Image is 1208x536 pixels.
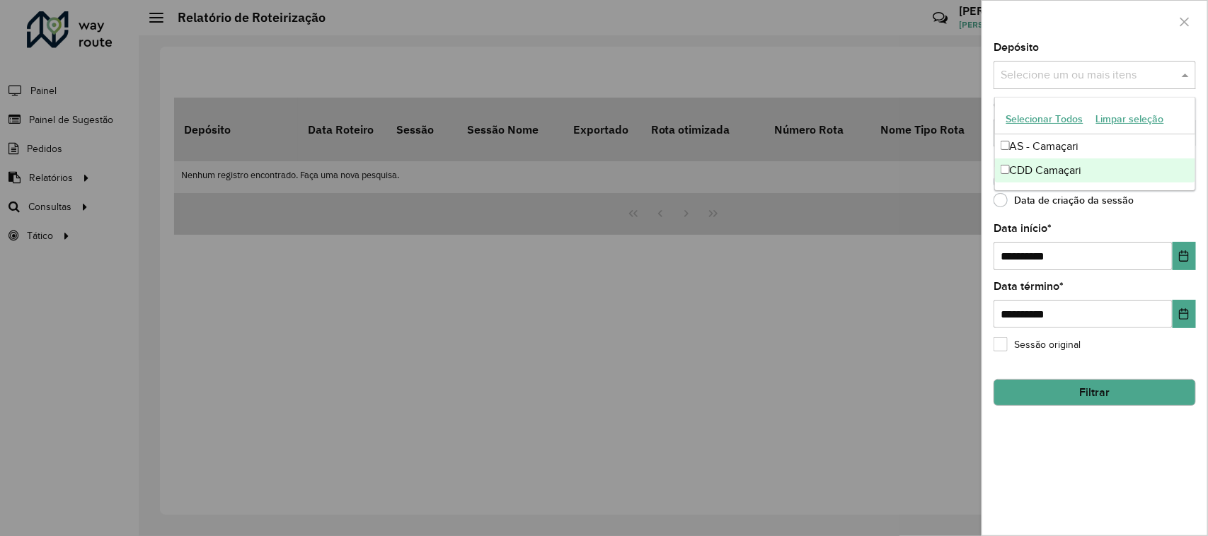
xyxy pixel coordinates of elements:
[995,134,1196,158] div: AS - Camaçari
[995,158,1196,182] div: CDD Camaçari
[994,379,1196,406] button: Filtrar
[994,278,1064,295] label: Data término
[1173,300,1196,328] button: Choose Date
[994,220,1052,237] label: Data início
[994,337,1081,352] label: Sessão original
[1173,242,1196,270] button: Choose Date
[1090,108,1170,130] button: Limpar seleção
[994,39,1039,56] label: Depósito
[994,193,1134,207] label: Data de criação da sessão
[994,97,1088,114] label: Grupo de Depósito
[1000,108,1090,130] button: Selecionar Todos
[994,97,1197,191] ng-dropdown-panel: Options list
